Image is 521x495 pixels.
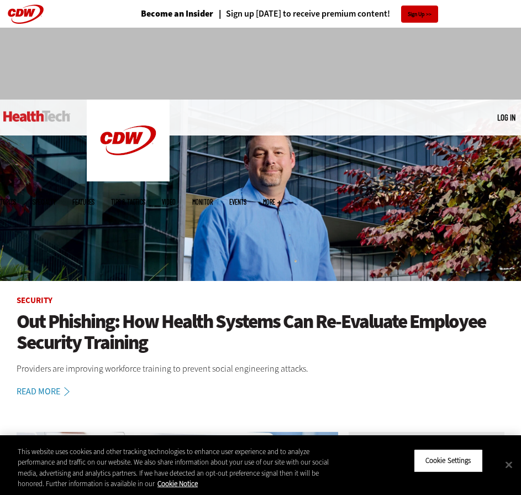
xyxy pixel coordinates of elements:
div: User menu [497,112,515,123]
a: Sign up [DATE] to receive premium content! [213,9,390,18]
a: Sign Up [401,6,438,23]
a: Features [72,199,94,205]
a: Security [17,295,52,306]
img: Home [3,111,70,122]
div: This website uses cookies and other tracking technologies to enhance user experience and to analy... [18,446,340,489]
a: CDW [87,173,170,184]
a: MonITor [192,199,213,205]
a: Become an Insider [141,9,213,18]
a: Log in [497,112,515,122]
span: Specialty [33,199,56,205]
button: Close [497,452,521,477]
button: Cookie Settings [414,449,483,472]
a: Out Phishing: How Health Systems Can Re-Evaluate Employee Security Training [17,311,504,353]
a: More information about your privacy [157,479,198,488]
a: Video [162,199,176,205]
a: Read More [17,387,82,396]
span: More [263,199,281,205]
img: Home [87,100,170,181]
a: Events [229,199,246,205]
p: Providers are improving workforce training to prevent social engineering attacks. [17,362,504,376]
a: Tips & Tactics [111,199,145,205]
iframe: advertisement [60,39,462,88]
